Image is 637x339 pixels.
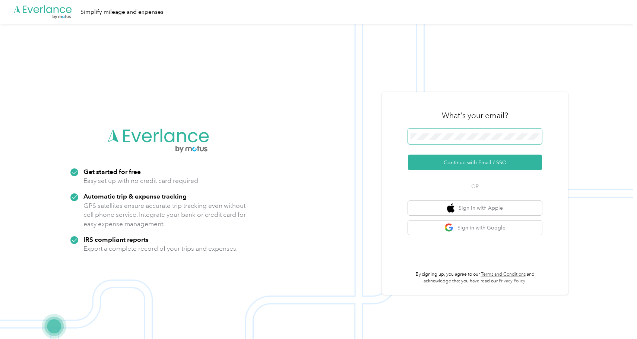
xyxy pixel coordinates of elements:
[83,244,238,253] p: Export a complete record of your trips and expenses.
[408,271,542,284] p: By signing up, you agree to our and acknowledge that you have read our .
[80,7,164,17] div: Simplify mileage and expenses
[408,155,542,170] button: Continue with Email / SSO
[408,201,542,215] button: apple logoSign in with Apple
[481,272,526,277] a: Terms and Conditions
[83,201,246,229] p: GPS satellites ensure accurate trip tracking even without cell phone service. Integrate your bank...
[499,278,525,284] a: Privacy Policy
[83,235,149,243] strong: IRS compliant reports
[83,192,187,200] strong: Automatic trip & expense tracking
[447,203,454,213] img: apple logo
[442,110,508,121] h3: What's your email?
[83,168,141,175] strong: Get started for free
[408,221,542,235] button: google logoSign in with Google
[444,223,454,232] img: google logo
[462,183,488,190] span: OR
[83,176,198,186] p: Easy set up with no credit card required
